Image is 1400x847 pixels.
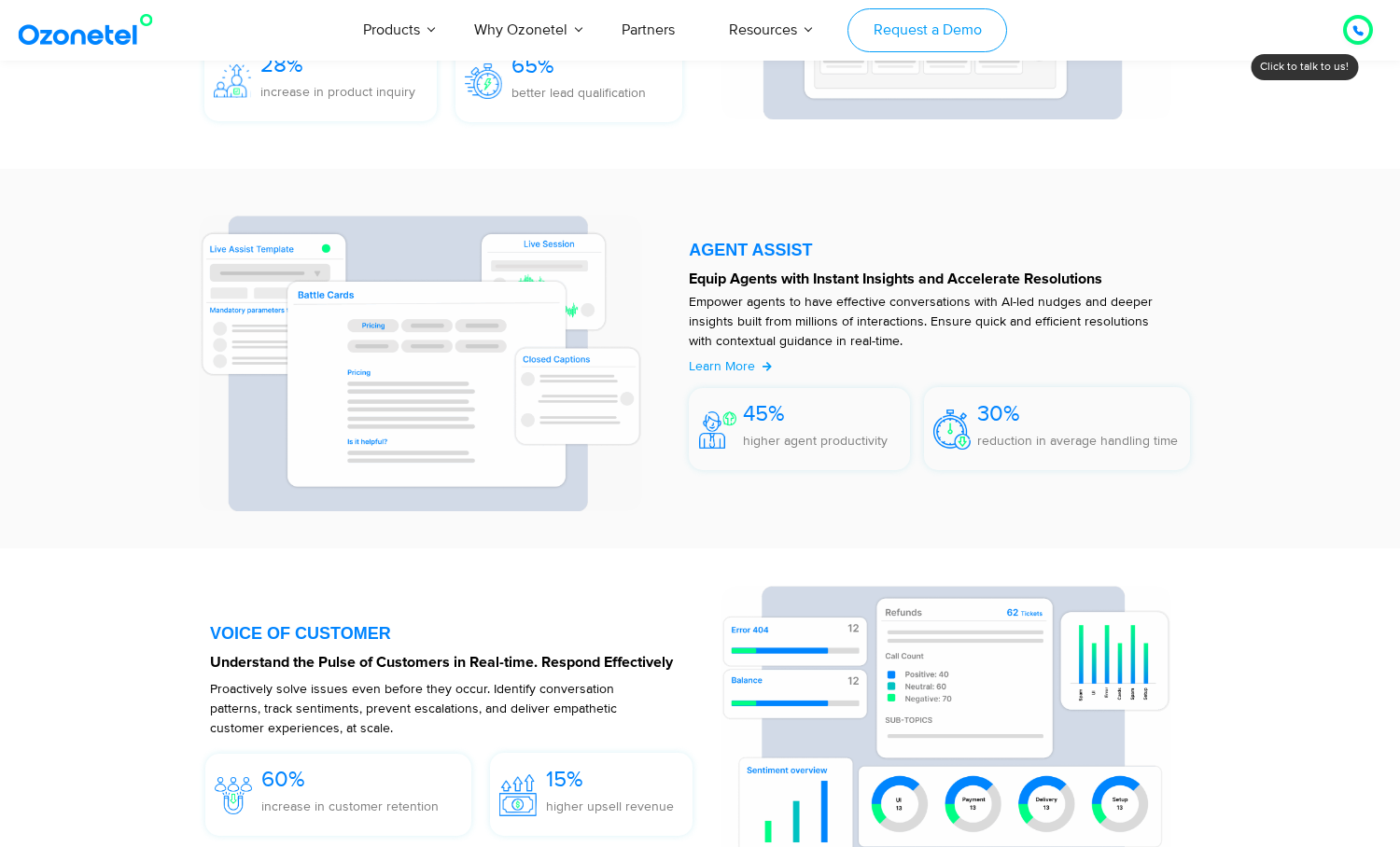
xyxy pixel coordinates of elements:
img: 28% [214,64,251,98]
p: higher upsell revenue [546,797,674,816]
p: Proactively solve issues even before they occur. Identify conversation patterns, track sentiments... [210,679,655,738]
a: Learn More [689,356,772,376]
div: AGENT ASSIST [689,242,1190,258]
span: 45% [743,400,785,427]
p: higher agent productivity [743,431,888,451]
img: 60% [215,777,252,814]
div: VOICE OF CUSTOMER [210,625,702,642]
p: increase in product inquiry [260,82,415,102]
strong: Understand the Pulse of Customers in Real-time. Respond Effectively [210,655,673,670]
p: increase in customer retention [261,797,439,816]
span: 60% [261,766,305,793]
img: 65% [465,63,502,98]
p: Empower agents to have effective conversations with AI-led nudges and deeper insights built from ... [689,292,1171,351]
span: 30% [977,400,1020,427]
p: better lead qualification [511,83,646,103]
a: Request a Demo [847,8,1007,52]
span: 28% [260,51,303,78]
strong: Equip Agents with Instant Insights and Accelerate Resolutions [689,271,1102,286]
span: 65% [511,52,554,79]
p: reduction in average handling time [977,431,1178,451]
img: 45% [699,411,736,449]
img: 30% [933,410,971,450]
img: 15% [499,774,537,816]
span: 15% [546,766,583,793]
span: Learn More [689,358,755,374]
